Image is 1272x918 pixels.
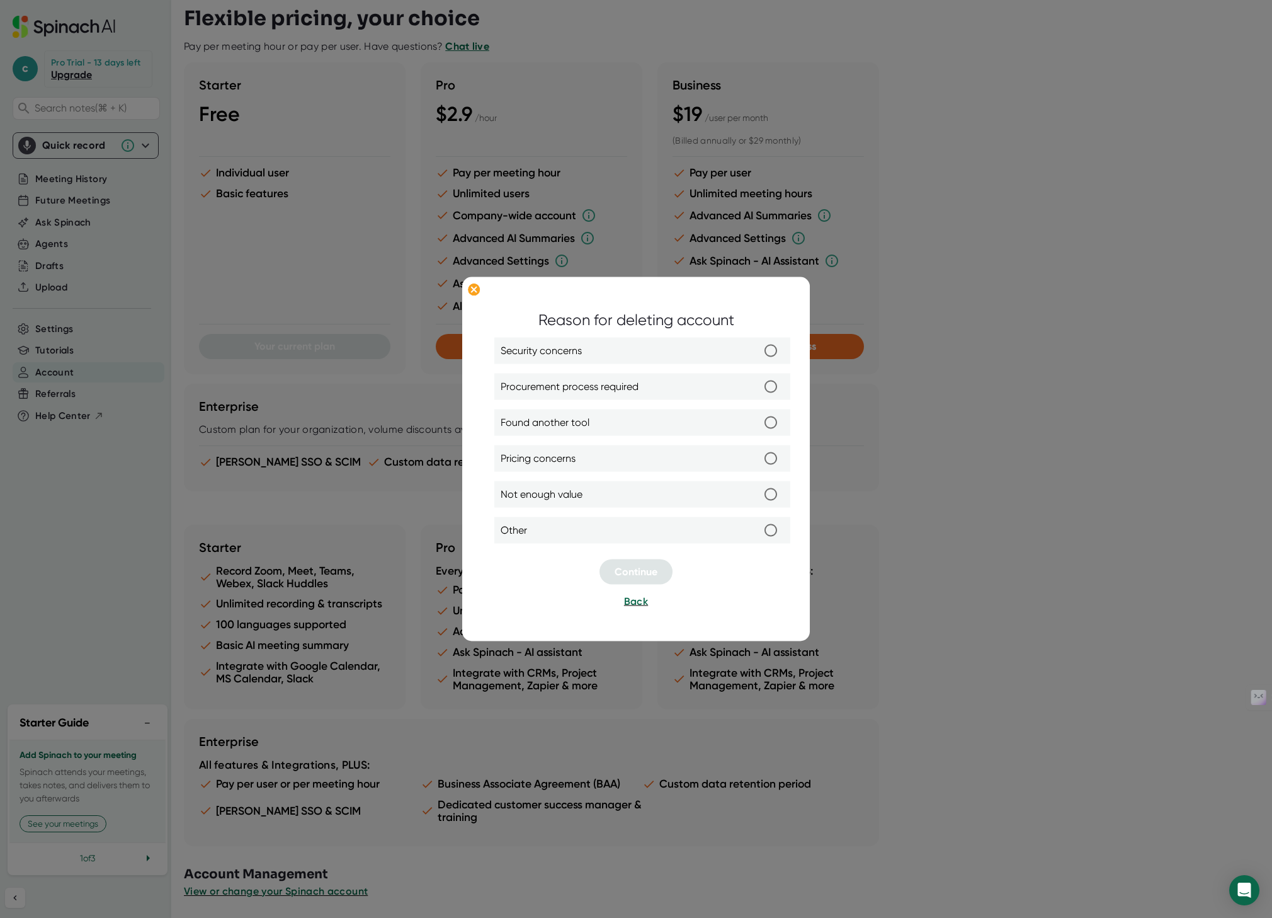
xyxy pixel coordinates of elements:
button: Continue [599,559,673,585]
div: Open Intercom Messenger [1229,875,1259,905]
span: Security concerns [501,343,582,359]
div: Reason for deleting account [538,309,734,331]
span: Other [501,523,527,538]
span: Continue [615,566,657,578]
span: Not enough value [501,487,582,502]
span: Procurement process required [501,379,639,394]
button: Back [624,594,648,609]
span: Pricing concerns [501,451,576,466]
span: Back [624,595,648,607]
span: Found another tool [501,415,589,430]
